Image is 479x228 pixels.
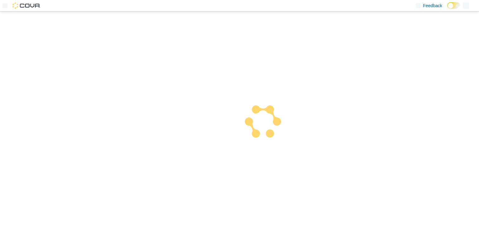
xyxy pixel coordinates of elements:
[239,98,286,145] img: cova-loader
[447,2,460,9] input: Dark Mode
[423,2,442,9] span: Feedback
[12,2,41,9] img: Cova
